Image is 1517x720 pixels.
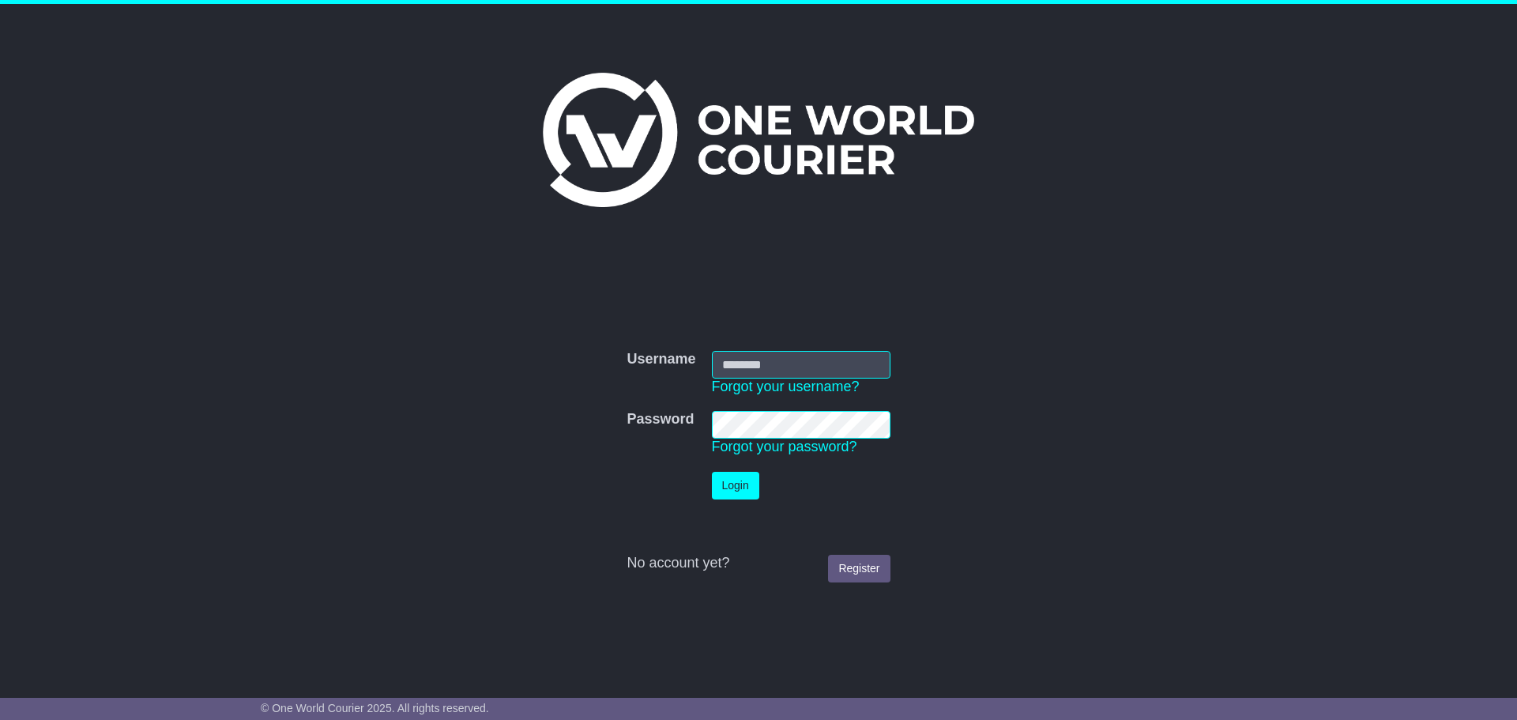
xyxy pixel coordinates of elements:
label: Username [627,351,695,368]
div: No account yet? [627,555,890,572]
a: Forgot your username? [712,379,860,394]
button: Login [712,472,759,499]
a: Register [828,555,890,582]
img: One World [543,73,974,207]
label: Password [627,411,694,428]
span: © One World Courier 2025. All rights reserved. [261,702,489,714]
a: Forgot your password? [712,439,857,454]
